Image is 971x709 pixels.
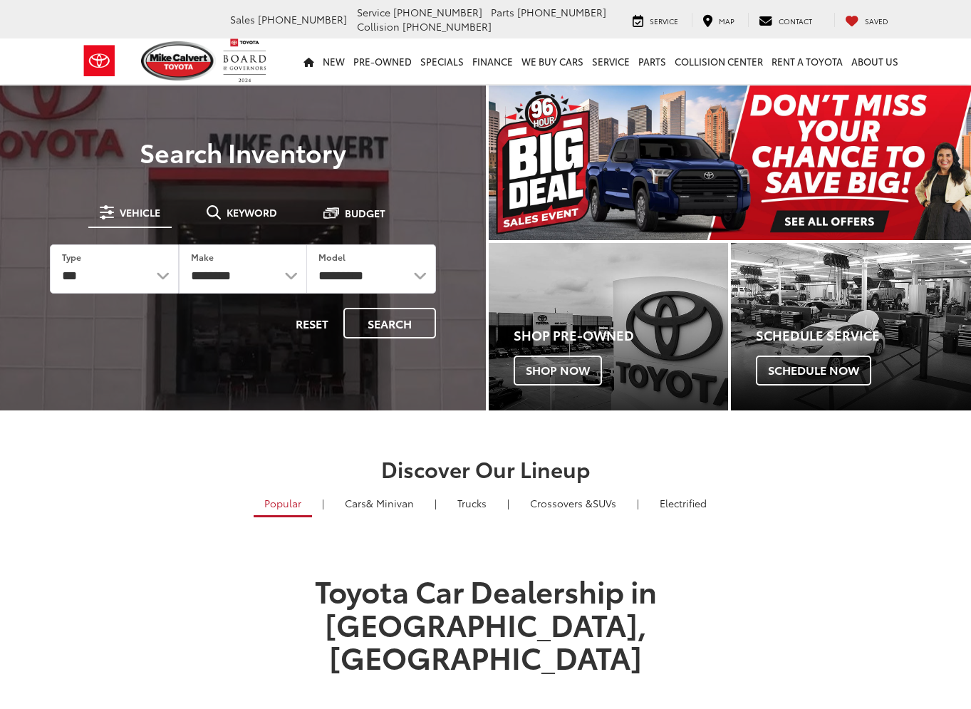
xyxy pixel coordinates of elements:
[318,38,349,84] a: New
[318,496,328,510] li: |
[650,16,678,26] span: Service
[633,496,643,510] li: |
[120,207,160,217] span: Vehicle
[431,496,440,510] li: |
[634,38,670,84] a: Parts
[62,251,81,263] label: Type
[731,243,971,411] div: Toyota
[73,38,126,84] img: Toyota
[227,207,277,217] span: Keyword
[30,138,456,166] h3: Search Inventory
[366,496,414,510] span: & Minivan
[756,356,871,385] span: Schedule Now
[254,491,312,517] a: Popular
[393,5,482,19] span: [PHONE_NUMBER]
[731,243,971,411] a: Schedule Service Schedule Now
[489,243,729,411] a: Shop Pre-Owned Shop Now
[334,491,425,515] a: Cars
[403,19,492,33] span: [PHONE_NUMBER]
[504,496,513,510] li: |
[299,38,318,84] a: Home
[416,38,468,84] a: Specials
[767,38,847,84] a: Rent a Toyota
[357,19,400,33] span: Collision
[489,243,729,411] div: Toyota
[865,16,888,26] span: Saved
[779,16,812,26] span: Contact
[343,308,436,338] button: Search
[191,251,214,263] label: Make
[530,496,593,510] span: Crossovers &
[258,12,347,26] span: [PHONE_NUMBER]
[588,38,634,84] a: Service
[447,491,497,515] a: Trucks
[349,38,416,84] a: Pre-Owned
[514,356,602,385] span: Shop Now
[847,38,903,84] a: About Us
[519,491,627,515] a: SUVs
[692,13,745,27] a: Map
[468,38,517,84] a: Finance
[230,12,255,26] span: Sales
[514,328,729,343] h4: Shop Pre-Owned
[345,208,385,218] span: Budget
[622,13,689,27] a: Service
[756,328,971,343] h4: Schedule Service
[649,491,717,515] a: Electrified
[141,41,217,81] img: Mike Calvert Toyota
[80,457,892,480] h2: Discover Our Lineup
[517,5,606,19] span: [PHONE_NUMBER]
[719,16,734,26] span: Map
[219,574,753,705] h1: Toyota Car Dealership in [GEOGRAPHIC_DATA], [GEOGRAPHIC_DATA]
[284,308,341,338] button: Reset
[318,251,346,263] label: Model
[834,13,899,27] a: My Saved Vehicles
[748,13,823,27] a: Contact
[357,5,390,19] span: Service
[491,5,514,19] span: Parts
[670,38,767,84] a: Collision Center
[517,38,588,84] a: WE BUY CARS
